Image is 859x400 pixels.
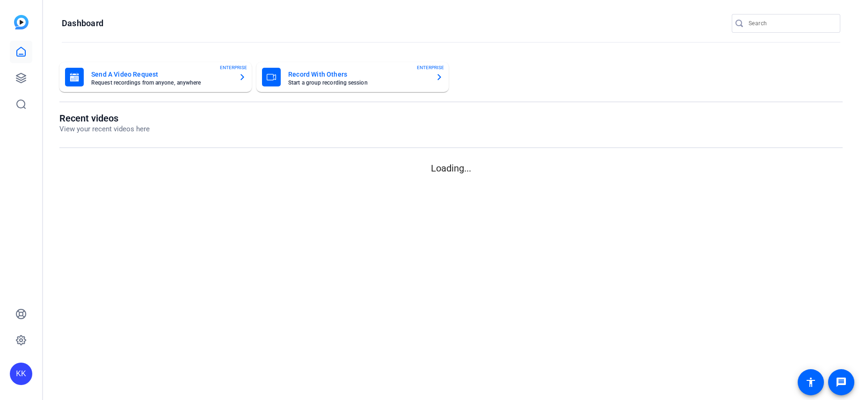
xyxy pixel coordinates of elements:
p: View your recent videos here [59,124,150,135]
span: ENTERPRISE [417,64,444,71]
button: Record With OthersStart a group recording sessionENTERPRISE [256,62,449,92]
h1: Dashboard [62,18,103,29]
mat-icon: accessibility [805,377,816,388]
span: ENTERPRISE [220,64,247,71]
input: Search [749,18,833,29]
h1: Recent videos [59,113,150,124]
button: Send A Video RequestRequest recordings from anyone, anywhereENTERPRISE [59,62,252,92]
mat-card-subtitle: Start a group recording session [288,80,428,86]
mat-card-title: Send A Video Request [91,69,231,80]
img: blue-gradient.svg [14,15,29,29]
mat-card-title: Record With Others [288,69,428,80]
mat-icon: message [836,377,847,388]
div: KK [10,363,32,385]
p: Loading... [59,161,843,175]
mat-card-subtitle: Request recordings from anyone, anywhere [91,80,231,86]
